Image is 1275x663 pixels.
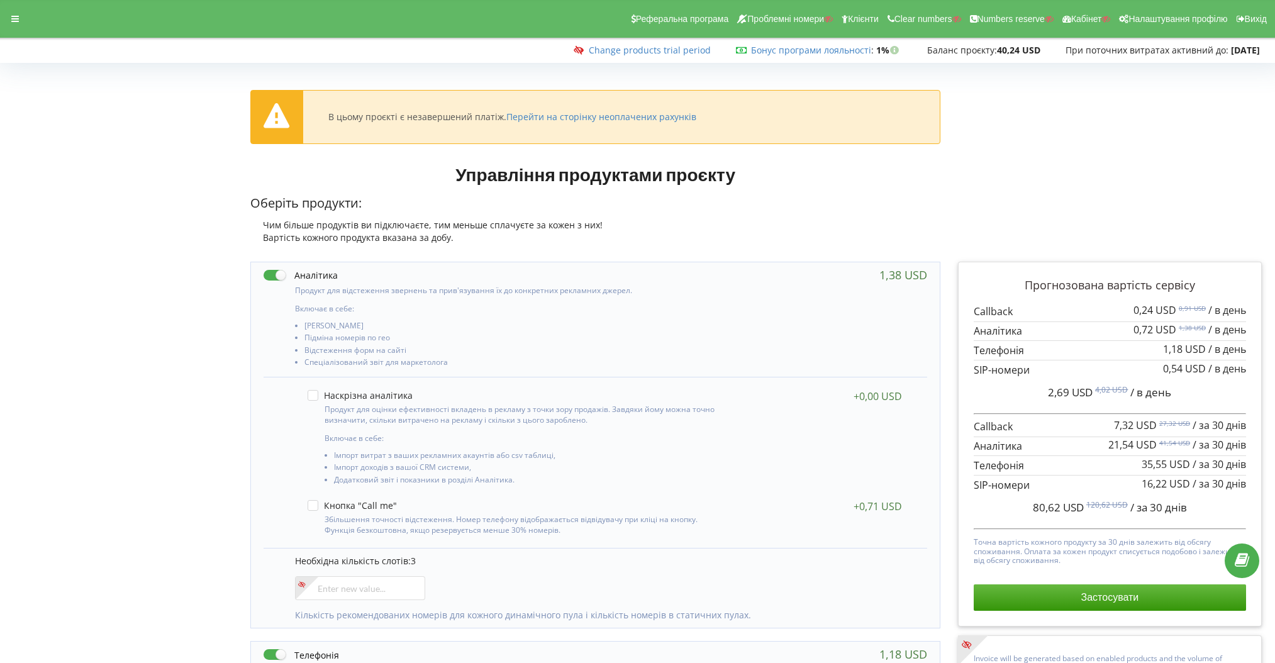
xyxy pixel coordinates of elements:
sup: 120,62 USD [1086,499,1128,510]
li: Підміна номерів по гео [304,333,728,345]
li: [PERSON_NAME] [304,321,728,333]
span: / в день [1208,303,1246,317]
div: В цьому проєкті є незавершений платіж. [328,111,696,123]
span: Налаштування профілю [1128,14,1227,24]
p: SIP-номери [974,363,1246,377]
span: / за 30 днів [1193,457,1246,471]
p: Аналітика [974,324,1246,338]
p: Продукт для оцінки ефективності вкладень в рекламу з точки зору продажів. Завдяки йому можна точн... [325,404,723,425]
p: Callback [974,420,1246,434]
span: / в день [1208,342,1246,356]
p: Оберіть продукти: [250,194,940,213]
label: Аналітика [264,269,338,282]
span: 80,62 USD [1033,500,1084,515]
label: Наскрізна аналітика [308,390,413,401]
span: При поточних витратах активний до: [1066,44,1228,56]
p: Прогнозована вартість сервісу [974,277,1246,294]
li: Імпорт доходів з вашої CRM системи, [334,463,723,475]
span: / за 30 днів [1130,500,1187,515]
sup: 27,32 USD [1159,419,1190,428]
li: Спеціалізований звіт для маркетолога [304,358,728,370]
p: Продукт для відстеження звернень та прив'язування їх до конкретних рекламних джерел. [295,285,728,296]
span: Clear numbers [894,14,952,24]
span: Вихід [1245,14,1267,24]
label: Кнопка "Call me" [308,500,397,511]
p: Необхідна кількість слотів: [295,555,914,567]
span: 35,55 USD [1142,457,1190,471]
span: Клієнти [848,14,879,24]
button: Застосувати [974,584,1246,611]
span: 1,18 USD [1163,342,1206,356]
span: / в день [1208,362,1246,376]
div: Чим більше продуктів ви підключаєте, тим меньше сплачуєте за кожен з них! [250,219,940,231]
p: Включає в себе: [325,433,723,443]
span: 0,72 USD [1133,323,1176,337]
li: Відстеження форм на сайті [304,346,728,358]
div: 1,38 USD [879,269,927,281]
div: +0,71 USD [854,500,902,513]
label: Телефонія [264,648,339,661]
span: 7,32 USD [1114,418,1157,432]
span: / за 30 днів [1193,438,1246,452]
span: / за 30 днів [1193,418,1246,432]
p: Телефонія [974,459,1246,473]
span: / в день [1130,385,1171,399]
p: Аналітика [974,439,1246,454]
a: Перейти на сторінку неоплачених рахунків [506,111,696,123]
p: Кількість рекомендованих номерів для кожного динамічного пула і кількість номерів в статичних пулах. [295,609,914,621]
strong: 1% [876,44,902,56]
sup: 4,02 USD [1095,384,1128,395]
li: Імпорт витрат з ваших рекламних акаунтів або csv таблиці, [334,451,723,463]
div: Вартість кожного продукта вказана за добу. [250,231,940,244]
span: 21,54 USD [1108,438,1157,452]
sup: 1,38 USD [1179,323,1206,332]
span: Баланс проєкту: [927,44,997,56]
h1: Управління продуктами проєкту [250,163,940,186]
p: SIP-номери [974,478,1246,493]
p: Callback [974,304,1246,319]
p: Включає в себе: [295,303,728,314]
sup: 0,91 USD [1179,304,1206,313]
li: Додатковий звіт і показники в розділі Аналітика. [334,476,723,487]
sup: 41,54 USD [1159,438,1190,447]
p: Точна вартість кожного продукту за 30 днів залежить від обсягу споживання. Оплата за кожен продук... [974,535,1246,565]
span: 0,54 USD [1163,362,1206,376]
strong: 40,24 USD [997,44,1040,56]
span: 0,24 USD [1133,303,1176,317]
input: Enter new value... [295,576,425,600]
span: : [751,44,874,56]
strong: [DATE] [1231,44,1260,56]
span: Реферальна програма [636,14,729,24]
span: Кабінет [1071,14,1102,24]
a: Change products trial period [589,44,711,56]
div: +0,00 USD [854,390,902,403]
span: 16,22 USD [1142,477,1190,491]
p: Збільшення точності відстеження. Номер телефону відображається відвідувачу при кліці на кнопку. Ф... [325,514,723,535]
span: 2,69 USD [1048,385,1093,399]
span: Numbers reserve [977,14,1045,24]
span: / за 30 днів [1193,477,1246,491]
p: Телефонія [974,343,1246,358]
div: 1,18 USD [879,648,927,660]
span: 3 [411,555,416,567]
span: / в день [1208,323,1246,337]
span: Проблемні номери [747,14,824,24]
a: Бонус програми лояльності [751,44,871,56]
